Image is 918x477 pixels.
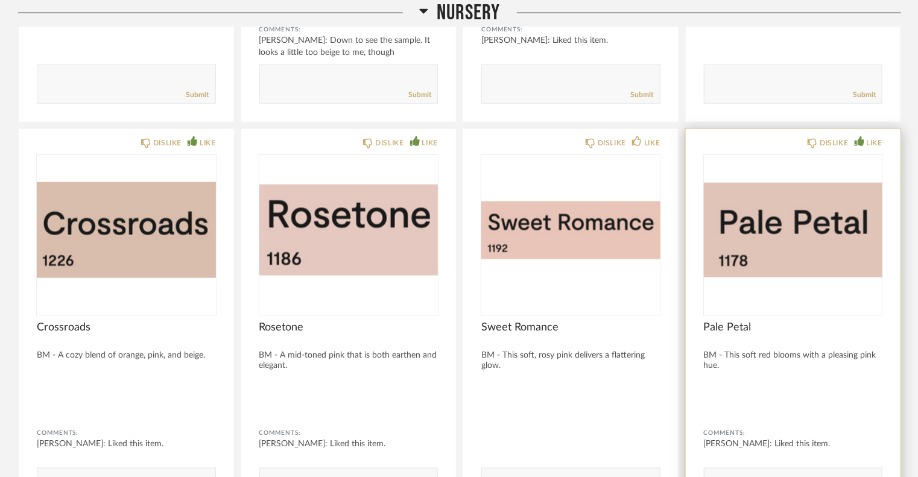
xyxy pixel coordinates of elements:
[481,321,660,334] span: Sweet Romance
[153,137,182,149] div: DISLIKE
[704,155,883,306] img: undefined
[704,321,883,334] span: Pale Petal
[259,427,438,439] div: Comments:
[853,90,876,100] a: Submit
[481,350,660,371] div: BM - This soft, rosy pink delivers a flattering glow.
[259,438,438,450] div: [PERSON_NAME]: Liked this item.
[37,155,216,306] img: undefined
[481,34,660,46] div: [PERSON_NAME]: Liked this item.
[259,155,438,306] div: 0
[408,90,431,100] a: Submit
[704,155,883,306] div: 0
[37,427,216,439] div: Comments:
[481,155,660,306] div: 0
[186,90,209,100] a: Submit
[259,24,438,36] div: Comments:
[704,350,883,371] div: BM - This soft red blooms with a pleasing pink hue.
[259,34,438,58] div: [PERSON_NAME]: Down to see the sample. It looks a little too beige to me, though
[704,427,883,439] div: Comments:
[867,137,882,149] div: LIKE
[820,137,848,149] div: DISLIKE
[37,438,216,450] div: [PERSON_NAME]: Liked this item.
[200,137,215,149] div: LIKE
[259,350,438,371] div: BM - A mid-toned pink that is both earthen and elegant.
[375,137,404,149] div: DISLIKE
[259,155,438,306] img: undefined
[644,137,660,149] div: LIKE
[259,321,438,334] span: Rosetone
[598,137,626,149] div: DISLIKE
[37,350,216,361] div: BM - A cozy blend of orange, pink, and beige.
[631,90,654,100] a: Submit
[481,155,660,306] img: undefined
[704,438,883,450] div: [PERSON_NAME]: Liked this item.
[422,137,438,149] div: LIKE
[481,24,660,36] div: Comments:
[37,321,216,334] span: Crossroads
[37,155,216,306] div: 0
